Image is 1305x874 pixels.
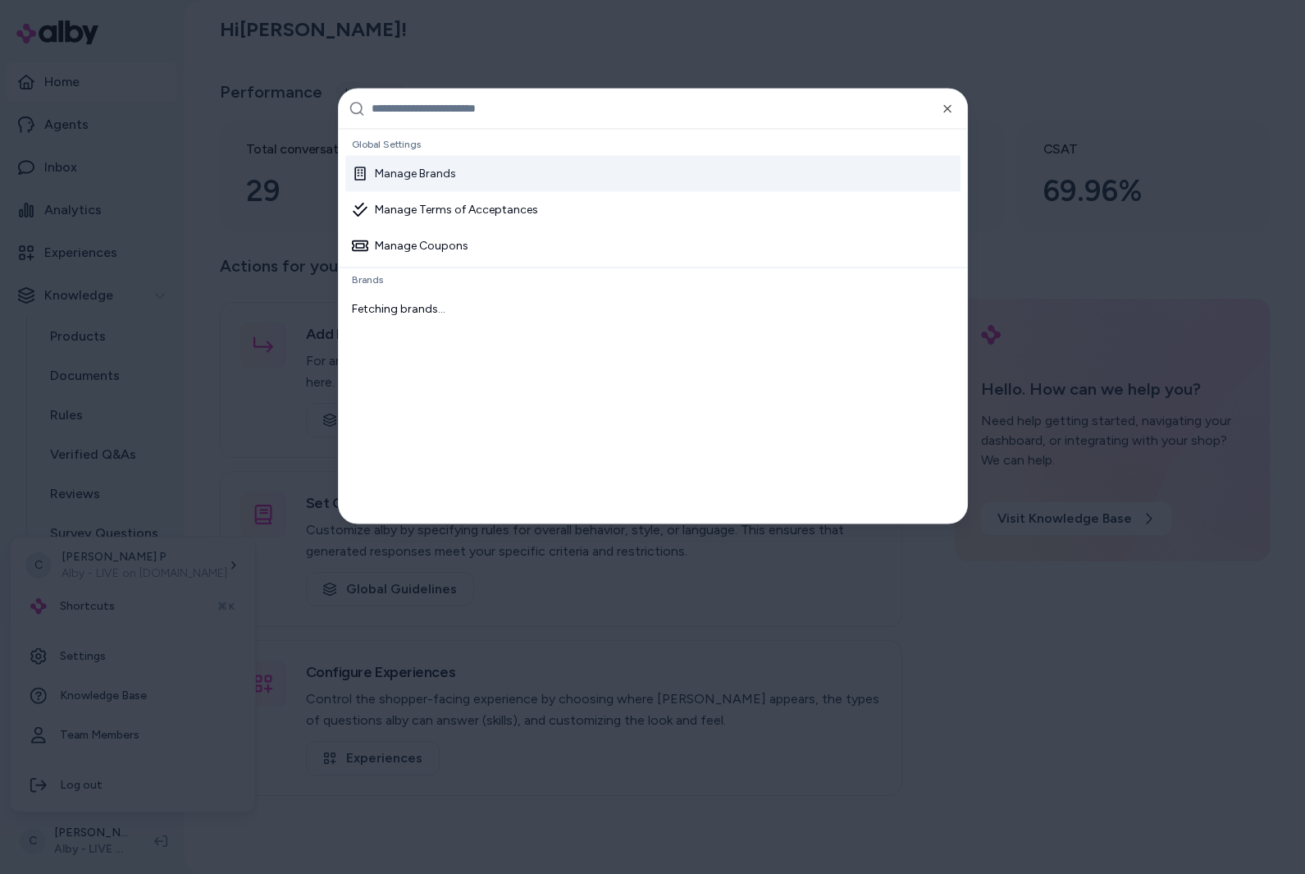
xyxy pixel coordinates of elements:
div: Manage Coupons [352,237,468,254]
div: Manage Terms of Acceptances [352,201,538,217]
div: Suggestions [339,129,967,523]
div: Global Settings [345,132,960,155]
div: Fetching brands... [345,291,960,327]
div: Brands [345,268,960,291]
div: Manage Brands [352,165,456,181]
